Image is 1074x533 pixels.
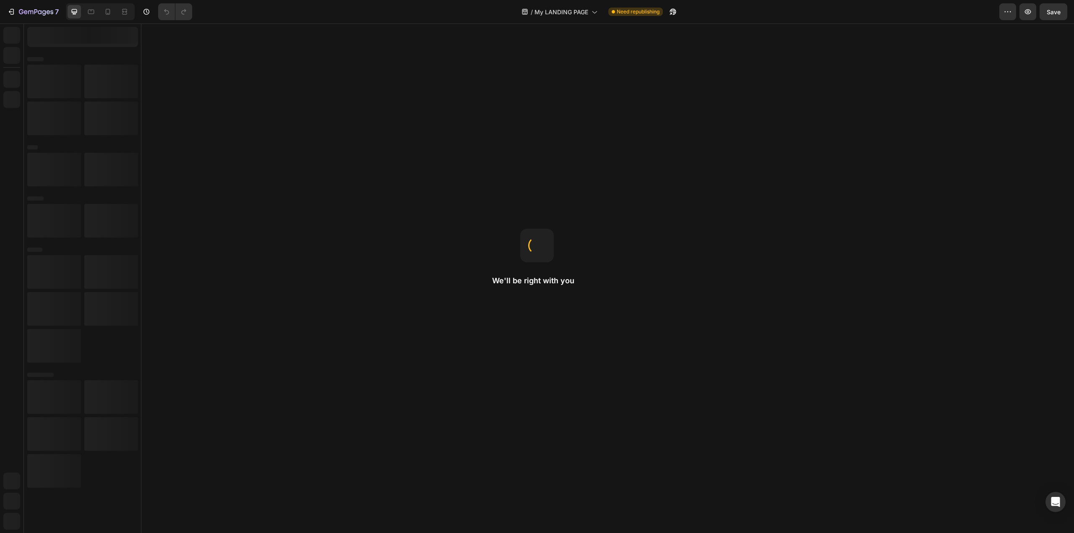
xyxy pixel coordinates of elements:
div: Open Intercom Messenger [1045,492,1066,512]
button: Save [1040,3,1067,20]
span: / [531,8,533,16]
button: 7 [3,3,63,20]
span: My LANDING PAGE [534,8,588,16]
div: Undo/Redo [158,3,192,20]
span: Save [1047,8,1061,16]
span: Need republishing [617,8,660,16]
p: 7 [55,7,59,17]
h2: We'll be right with you [492,276,582,286]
